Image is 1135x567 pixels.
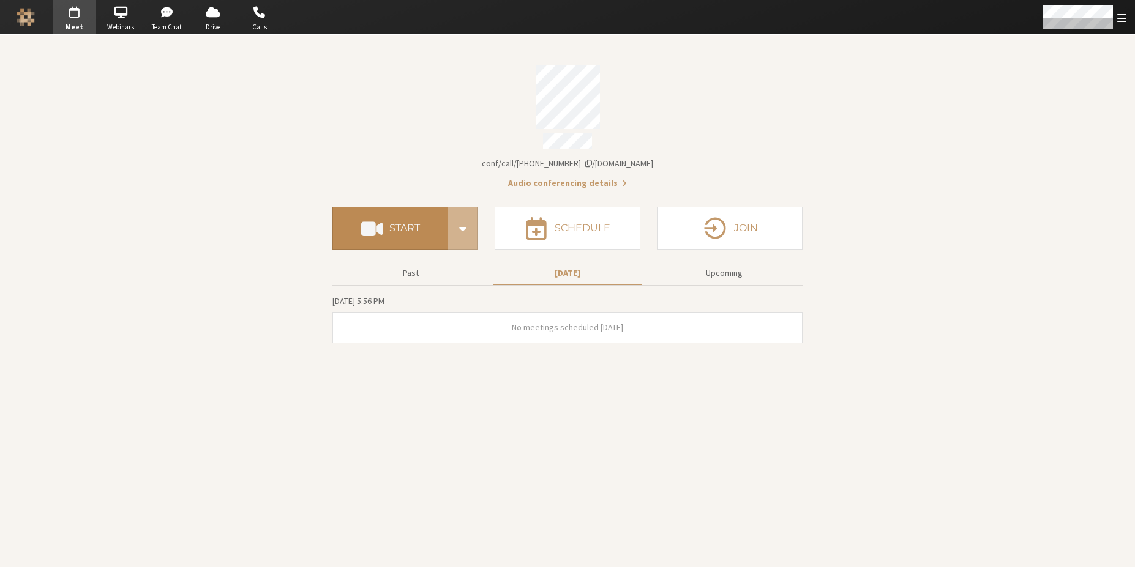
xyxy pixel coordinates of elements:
span: Meet [53,22,96,32]
h4: Schedule [555,223,610,233]
span: Copy my meeting room link [482,158,653,169]
span: [DATE] 5:56 PM [332,295,384,306]
button: Past [337,262,485,284]
h4: Start [389,223,420,233]
span: Drive [192,22,234,32]
span: Webinars [99,22,142,32]
button: Start [332,207,448,250]
section: Account details [332,56,803,190]
button: [DATE] [493,262,642,284]
div: Start conference options [448,207,478,250]
button: Copy my meeting room linkCopy my meeting room link [482,157,653,170]
h4: Join [734,223,758,233]
span: Team Chat [146,22,189,32]
button: Upcoming [650,262,798,284]
img: Iotum [17,8,35,26]
button: Join [657,207,803,250]
span: Calls [238,22,281,32]
button: Audio conferencing details [508,177,627,190]
button: Schedule [495,207,640,250]
section: Today's Meetings [332,294,803,343]
span: No meetings scheduled [DATE] [512,322,623,333]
